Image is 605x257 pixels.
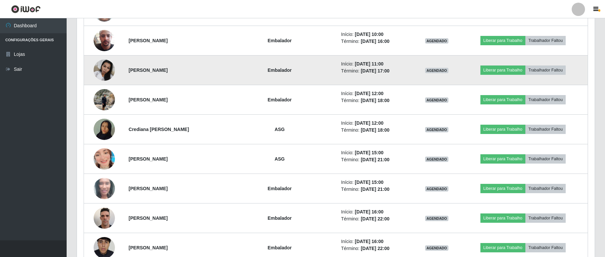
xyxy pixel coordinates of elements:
[11,5,41,13] img: CoreUI Logo
[94,167,115,210] img: 1679007643692.jpeg
[355,239,383,244] time: [DATE] 16:00
[480,213,525,223] button: Liberar para Trabalho
[341,61,411,67] li: Início:
[525,243,566,252] button: Trabalhador Faltou
[341,186,411,193] li: Término:
[268,67,292,73] strong: Embalador
[341,245,411,252] li: Término:
[341,208,411,215] li: Início:
[355,180,383,185] time: [DATE] 15:00
[361,68,389,73] time: [DATE] 17:00
[355,91,383,96] time: [DATE] 12:00
[275,127,285,132] strong: ASG
[480,125,525,134] button: Liberar para Trabalho
[341,179,411,186] li: Início:
[268,186,292,191] strong: Embalador
[361,216,389,221] time: [DATE] 22:00
[129,127,189,132] strong: Crediana [PERSON_NAME]
[525,95,566,104] button: Trabalhador Faltou
[361,39,389,44] time: [DATE] 16:00
[94,204,115,232] img: 1754059666025.jpeg
[361,187,389,192] time: [DATE] 21:00
[94,56,115,84] img: 1730308333367.jpeg
[425,68,448,73] span: AGENDADO
[129,38,168,43] strong: [PERSON_NAME]
[425,97,448,103] span: AGENDADO
[525,184,566,193] button: Trabalhador Faltou
[341,238,411,245] li: Início:
[361,98,389,103] time: [DATE] 18:00
[425,157,448,162] span: AGENDADO
[480,154,525,164] button: Liberar para Trabalho
[129,67,168,73] strong: [PERSON_NAME]
[129,156,168,162] strong: [PERSON_NAME]
[94,140,115,178] img: 1757779706690.jpeg
[355,209,383,214] time: [DATE] 16:00
[425,216,448,221] span: AGENDADO
[525,213,566,223] button: Trabalhador Faltou
[94,85,115,114] img: 1700098236719.jpeg
[129,215,168,221] strong: [PERSON_NAME]
[129,245,168,250] strong: [PERSON_NAME]
[275,156,285,162] strong: ASG
[425,38,448,44] span: AGENDADO
[341,149,411,156] li: Início:
[94,110,115,148] img: 1755289367859.jpeg
[425,127,448,132] span: AGENDADO
[425,186,448,192] span: AGENDADO
[480,243,525,252] button: Liberar para Trabalho
[355,32,383,37] time: [DATE] 10:00
[361,157,389,162] time: [DATE] 21:00
[361,246,389,251] time: [DATE] 22:00
[268,245,292,250] strong: Embalador
[341,127,411,134] li: Término:
[480,95,525,104] button: Liberar para Trabalho
[341,97,411,104] li: Término:
[525,154,566,164] button: Trabalhador Faltou
[480,184,525,193] button: Liberar para Trabalho
[480,36,525,45] button: Liberar para Trabalho
[361,127,389,133] time: [DATE] 18:00
[355,120,383,126] time: [DATE] 12:00
[341,120,411,127] li: Início:
[525,65,566,75] button: Trabalhador Faltou
[480,65,525,75] button: Liberar para Trabalho
[425,245,448,251] span: AGENDADO
[525,36,566,45] button: Trabalhador Faltou
[94,22,115,60] img: 1745843945427.jpeg
[268,38,292,43] strong: Embalador
[268,215,292,221] strong: Embalador
[341,38,411,45] li: Término:
[129,186,168,191] strong: [PERSON_NAME]
[525,125,566,134] button: Trabalhador Faltou
[341,31,411,38] li: Início:
[341,67,411,74] li: Término:
[341,90,411,97] li: Início:
[341,156,411,163] li: Término:
[355,61,383,66] time: [DATE] 11:00
[355,150,383,155] time: [DATE] 15:00
[129,97,168,102] strong: [PERSON_NAME]
[268,97,292,102] strong: Embalador
[341,215,411,222] li: Término:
